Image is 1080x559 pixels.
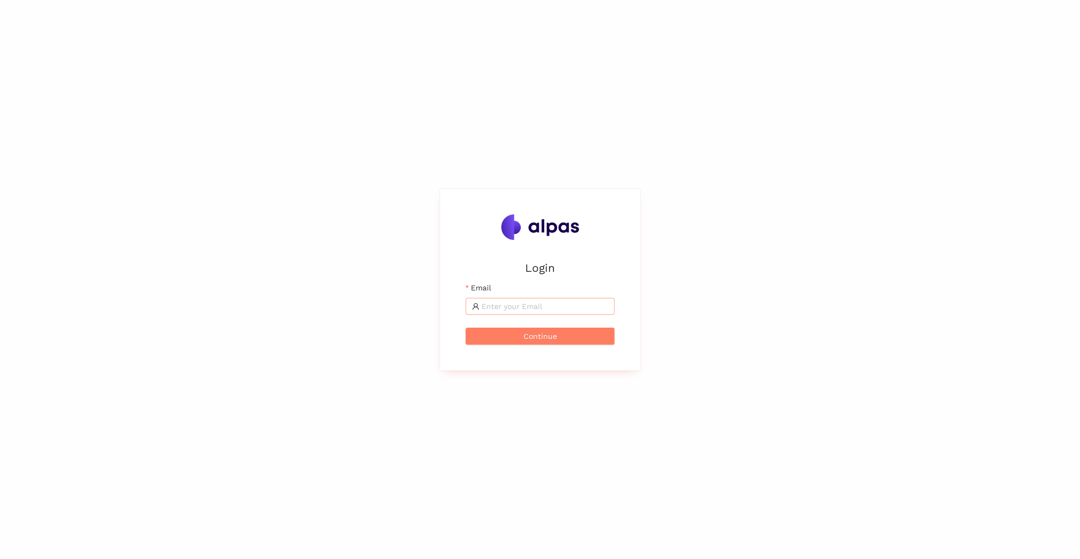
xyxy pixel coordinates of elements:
[466,282,491,294] label: Email
[481,301,608,312] input: Email
[524,330,557,342] span: Continue
[466,328,614,345] button: Continue
[466,259,614,277] h2: Login
[501,214,579,240] img: Alpas.ai Logo
[472,303,479,310] span: user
